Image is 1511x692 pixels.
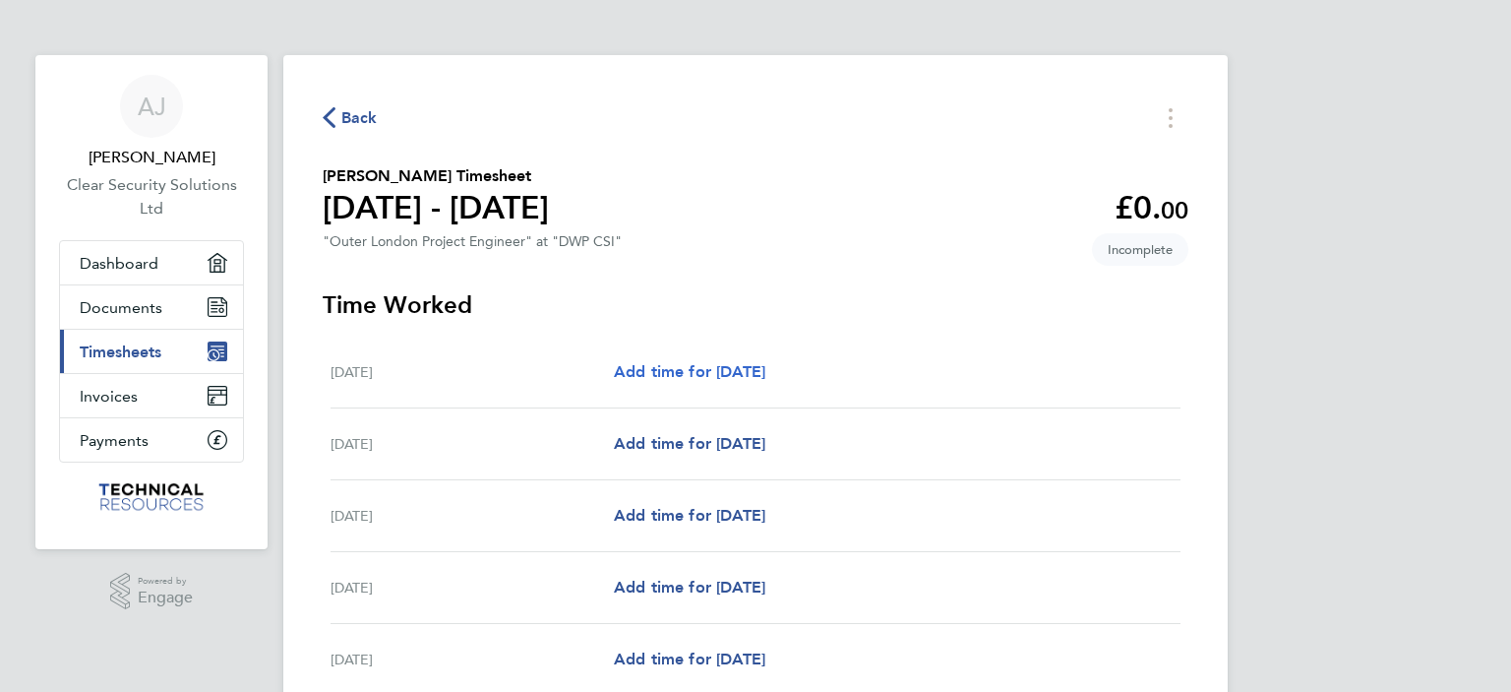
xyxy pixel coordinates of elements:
[341,106,378,130] span: Back
[331,648,614,671] div: [DATE]
[59,482,244,514] a: Go to home page
[323,188,549,227] h1: [DATE] - [DATE]
[60,241,243,284] a: Dashboard
[614,576,765,599] a: Add time for [DATE]
[96,482,208,514] img: technicalresources-logo-retina.png
[138,590,193,606] span: Engage
[614,648,765,671] a: Add time for [DATE]
[331,432,614,456] div: [DATE]
[59,146,244,169] span: Alex Jack
[614,434,765,453] span: Add time for [DATE]
[323,105,378,130] button: Back
[1092,233,1188,266] span: This timesheet is Incomplete.
[614,504,765,528] a: Add time for [DATE]
[1161,196,1188,224] span: 00
[80,298,162,317] span: Documents
[614,360,765,384] a: Add time for [DATE]
[614,578,765,597] span: Add time for [DATE]
[1153,102,1188,133] button: Timesheets Menu
[614,362,765,381] span: Add time for [DATE]
[35,55,268,549] nav: Main navigation
[331,360,614,384] div: [DATE]
[59,173,244,220] a: Clear Security Solutions Ltd
[614,432,765,456] a: Add time for [DATE]
[110,573,194,610] a: Powered byEngage
[60,418,243,462] a: Payments
[331,576,614,599] div: [DATE]
[60,285,243,329] a: Documents
[614,506,765,525] span: Add time for [DATE]
[323,233,622,250] div: "Outer London Project Engineer" at "DWP CSI"
[614,650,765,668] span: Add time for [DATE]
[80,343,161,361] span: Timesheets
[80,431,149,450] span: Payments
[80,254,158,273] span: Dashboard
[323,164,549,188] h2: [PERSON_NAME] Timesheet
[138,94,166,119] span: AJ
[60,374,243,417] a: Invoices
[59,75,244,169] a: AJ[PERSON_NAME]
[1115,189,1188,226] app-decimal: £0.
[331,504,614,528] div: [DATE]
[323,289,1188,321] h3: Time Worked
[80,387,138,406] span: Invoices
[60,330,243,373] a: Timesheets
[138,573,193,590] span: Powered by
